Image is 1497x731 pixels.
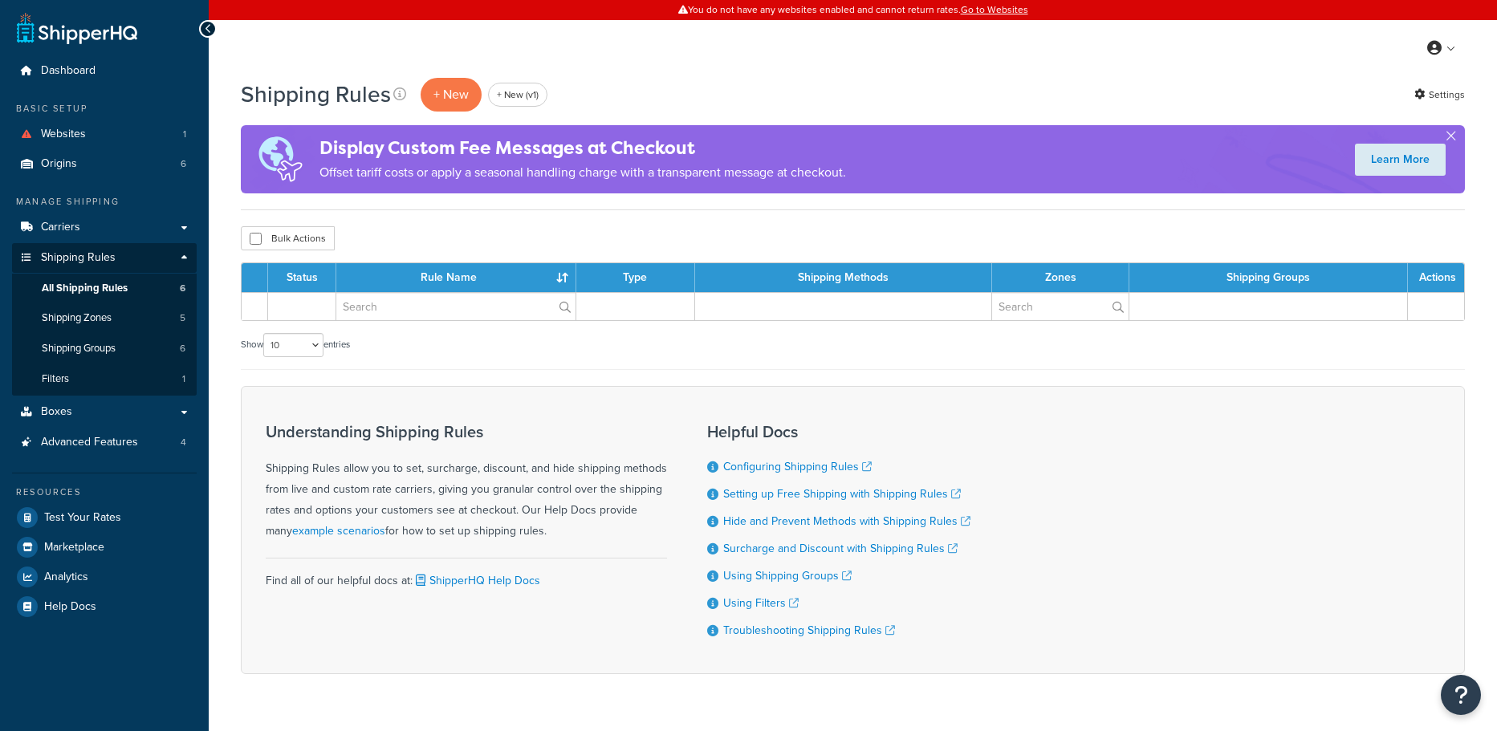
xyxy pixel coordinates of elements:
[723,458,872,475] a: Configuring Shipping Rules
[266,558,667,591] div: Find all of our helpful docs at:
[42,372,69,386] span: Filters
[1355,144,1446,176] a: Learn More
[723,540,958,557] a: Surcharge and Discount with Shipping Rules
[961,2,1028,17] a: Go to Websites
[41,221,80,234] span: Carriers
[12,397,197,427] a: Boxes
[12,274,197,303] li: All Shipping Rules
[181,436,186,449] span: 4
[241,125,319,193] img: duties-banner-06bc72dcb5fe05cb3f9472aba00be2ae8eb53ab6f0d8bb03d382ba314ac3c341.png
[42,311,112,325] span: Shipping Zones
[41,64,96,78] span: Dashboard
[241,333,350,357] label: Show entries
[723,485,961,502] a: Setting up Free Shipping with Shipping Rules
[266,423,667,441] h3: Understanding Shipping Rules
[12,364,197,394] li: Filters
[12,592,197,621] a: Help Docs
[263,333,323,357] select: Showentries
[41,128,86,141] span: Websites
[41,251,116,265] span: Shipping Rules
[1414,83,1465,106] a: Settings
[723,595,799,611] a: Using Filters
[336,293,576,320] input: Search
[319,161,846,184] p: Offset tariff costs or apply a seasonal handling charge with a transparent message at checkout.
[336,263,576,292] th: Rule Name
[12,195,197,209] div: Manage Shipping
[12,334,197,363] a: Shipping Groups 6
[12,243,197,273] a: Shipping Rules
[1408,263,1464,292] th: Actions
[1129,263,1408,292] th: Shipping Groups
[12,102,197,116] div: Basic Setup
[421,78,482,111] p: + New
[44,600,96,614] span: Help Docs
[44,571,88,584] span: Analytics
[992,293,1129,320] input: Search
[12,428,197,457] li: Advanced Features
[488,83,547,107] a: + New (v1)
[12,303,197,333] a: Shipping Zones 5
[695,263,993,292] th: Shipping Methods
[182,372,185,386] span: 1
[42,282,128,295] span: All Shipping Rules
[180,342,185,355] span: 6
[17,12,137,44] a: ShipperHQ Home
[12,213,197,242] a: Carriers
[12,485,197,499] div: Resources
[12,149,197,179] a: Origins 6
[723,513,970,530] a: Hide and Prevent Methods with Shipping Rules
[707,423,970,441] h3: Helpful Docs
[12,149,197,179] li: Origins
[44,511,121,525] span: Test Your Rates
[992,263,1129,292] th: Zones
[42,342,116,355] span: Shipping Groups
[41,405,72,419] span: Boxes
[183,128,186,141] span: 1
[268,263,336,292] th: Status
[12,503,197,532] a: Test Your Rates
[292,522,385,539] a: example scenarios
[12,274,197,303] a: All Shipping Rules 6
[180,282,185,295] span: 6
[413,572,540,589] a: ShipperHQ Help Docs
[576,263,695,292] th: Type
[180,311,185,325] span: 5
[12,56,197,86] a: Dashboard
[12,533,197,562] a: Marketplace
[12,562,197,591] a: Analytics
[12,243,197,396] li: Shipping Rules
[12,303,197,333] li: Shipping Zones
[12,120,197,149] li: Websites
[181,157,186,171] span: 6
[12,120,197,149] a: Websites 1
[41,436,138,449] span: Advanced Features
[44,541,104,554] span: Marketplace
[12,428,197,457] a: Advanced Features 4
[12,364,197,394] a: Filters 1
[319,135,846,161] h4: Display Custom Fee Messages at Checkout
[12,334,197,363] li: Shipping Groups
[41,157,77,171] span: Origins
[241,226,335,250] button: Bulk Actions
[1441,675,1481,715] button: Open Resource Center
[723,567,852,584] a: Using Shipping Groups
[266,423,667,542] div: Shipping Rules allow you to set, surcharge, discount, and hide shipping methods from live and cus...
[241,79,391,110] h1: Shipping Rules
[723,622,895,639] a: Troubleshooting Shipping Rules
